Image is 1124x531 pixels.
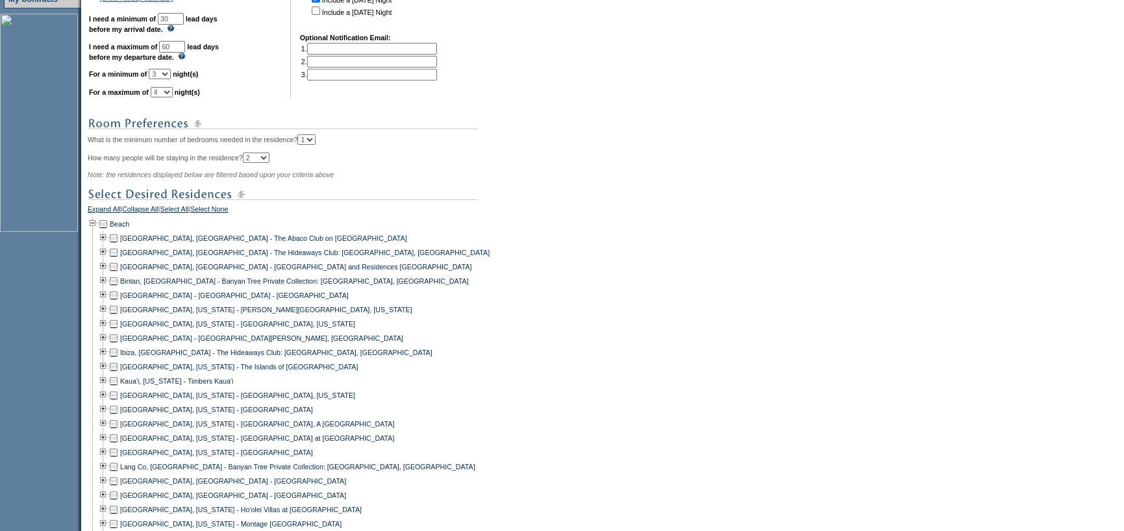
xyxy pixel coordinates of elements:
a: Select All [160,205,189,217]
a: [GEOGRAPHIC_DATA], [US_STATE] - [GEOGRAPHIC_DATA], [US_STATE] [120,391,355,399]
td: 1. [301,43,437,55]
b: Optional Notification Email: [300,34,391,42]
b: night(s) [173,70,198,78]
a: Expand All [88,205,120,217]
a: [GEOGRAPHIC_DATA], [US_STATE] - [GEOGRAPHIC_DATA], [US_STATE] [120,320,355,328]
a: Beach [110,220,129,228]
a: [GEOGRAPHIC_DATA], [GEOGRAPHIC_DATA] - The Hideaways Club: [GEOGRAPHIC_DATA], [GEOGRAPHIC_DATA] [120,249,490,256]
td: 2. [301,56,437,68]
a: [GEOGRAPHIC_DATA], [US_STATE] - [GEOGRAPHIC_DATA] [120,449,313,456]
a: [GEOGRAPHIC_DATA], [US_STATE] - The Islands of [GEOGRAPHIC_DATA] [120,363,358,371]
a: [GEOGRAPHIC_DATA], [US_STATE] - [PERSON_NAME][GEOGRAPHIC_DATA], [US_STATE] [120,306,412,314]
a: Ibiza, [GEOGRAPHIC_DATA] - The Hideaways Club: [GEOGRAPHIC_DATA], [GEOGRAPHIC_DATA] [120,349,432,356]
a: [GEOGRAPHIC_DATA] - [GEOGRAPHIC_DATA][PERSON_NAME], [GEOGRAPHIC_DATA] [120,334,403,342]
a: [GEOGRAPHIC_DATA], [US_STATE] - [GEOGRAPHIC_DATA], A [GEOGRAPHIC_DATA] [120,420,394,428]
b: lead days before my arrival date. [89,15,218,33]
a: Lang Co, [GEOGRAPHIC_DATA] - Banyan Tree Private Collection: [GEOGRAPHIC_DATA], [GEOGRAPHIC_DATA] [120,463,475,471]
b: night(s) [175,88,200,96]
a: Kaua'i, [US_STATE] - Timbers Kaua'i [120,377,233,385]
img: questionMark_lightBlue.gif [167,25,175,32]
span: Note: the residences displayed below are filtered based upon your criteria above [88,171,334,179]
td: 3. [301,69,437,80]
a: [GEOGRAPHIC_DATA], [US_STATE] - [GEOGRAPHIC_DATA] at [GEOGRAPHIC_DATA] [120,434,394,442]
a: [GEOGRAPHIC_DATA], [US_STATE] - [GEOGRAPHIC_DATA] [120,406,313,414]
a: [GEOGRAPHIC_DATA], [GEOGRAPHIC_DATA] - [GEOGRAPHIC_DATA] [120,491,346,499]
div: | | | [88,205,500,217]
a: [GEOGRAPHIC_DATA], [GEOGRAPHIC_DATA] - [GEOGRAPHIC_DATA] [120,477,346,485]
img: questionMark_lightBlue.gif [178,53,186,60]
a: [GEOGRAPHIC_DATA], [US_STATE] - Ho'olei Villas at [GEOGRAPHIC_DATA] [120,506,362,513]
a: [GEOGRAPHIC_DATA], [US_STATE] - Montage [GEOGRAPHIC_DATA] [120,520,342,528]
a: Select None [190,205,228,217]
a: [GEOGRAPHIC_DATA], [GEOGRAPHIC_DATA] - The Abaco Club on [GEOGRAPHIC_DATA] [120,234,407,242]
b: For a minimum of [89,70,147,78]
a: [GEOGRAPHIC_DATA], [GEOGRAPHIC_DATA] - [GEOGRAPHIC_DATA] and Residences [GEOGRAPHIC_DATA] [120,263,471,271]
a: [GEOGRAPHIC_DATA] - [GEOGRAPHIC_DATA] - [GEOGRAPHIC_DATA] [120,291,349,299]
b: lead days before my departure date. [89,43,219,61]
a: Collapse All [122,205,158,217]
img: subTtlRoomPreferences.gif [88,116,477,132]
b: I need a minimum of [89,15,156,23]
b: For a maximum of [89,88,149,96]
b: I need a maximum of [89,43,157,51]
a: Bintan, [GEOGRAPHIC_DATA] - Banyan Tree Private Collection: [GEOGRAPHIC_DATA], [GEOGRAPHIC_DATA] [120,277,469,285]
